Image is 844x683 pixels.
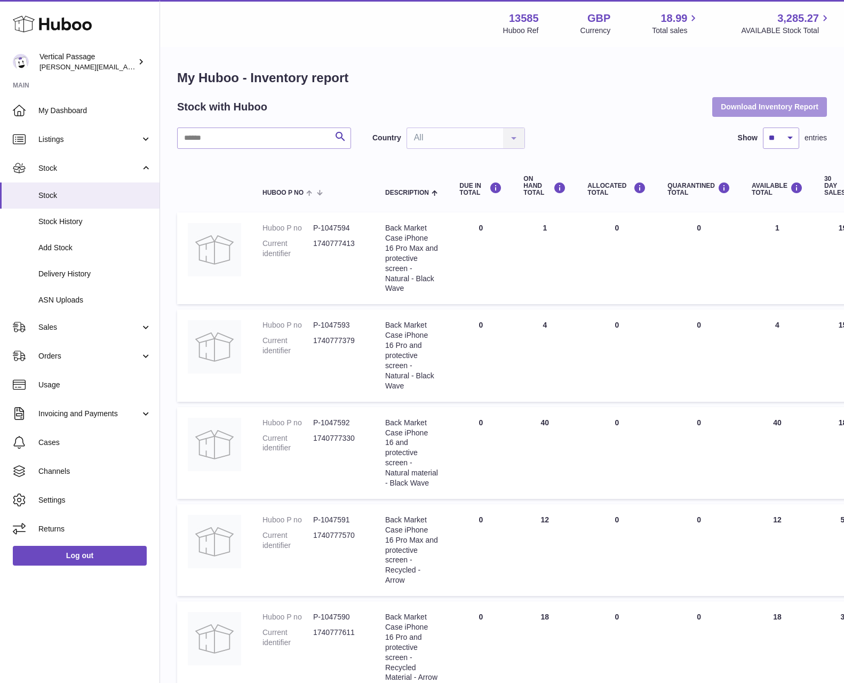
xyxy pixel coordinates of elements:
td: 0 [577,309,657,401]
span: 18.99 [660,11,687,26]
span: 0 [697,613,701,621]
dt: Current identifier [262,433,313,454]
dt: Current identifier [262,336,313,356]
dd: 1740777570 [313,530,364,551]
td: 0 [577,212,657,304]
dd: 1740777413 [313,239,364,259]
label: Country [372,133,401,143]
dt: Huboo P no [262,515,313,525]
div: AVAILABLE Total [752,182,803,196]
span: Settings [38,495,152,505]
td: 0 [449,407,513,499]
div: Back Market Case iPhone 16 Pro and protective screen - Recycled Material - Arrow [385,612,438,682]
span: Stock [38,190,152,201]
td: 1 [741,212,814,304]
span: entries [805,133,827,143]
dd: P-1047592 [313,418,364,428]
span: 0 [697,321,701,329]
div: Back Market Case iPhone 16 Pro Max and protective screen - Natural - Black Wave [385,223,438,293]
dt: Huboo P no [262,320,313,330]
div: Back Market Case iPhone 16 Pro Max and protective screen - Recycled - Arrow [385,515,438,585]
span: Usage [38,380,152,390]
dt: Current identifier [262,239,313,259]
dd: P-1047591 [313,515,364,525]
dt: Huboo P no [262,612,313,622]
img: product image [188,320,241,374]
div: ON HAND Total [523,176,566,197]
td: 0 [449,309,513,401]
strong: 13585 [509,11,539,26]
span: ASN Uploads [38,295,152,305]
div: QUARANTINED Total [667,182,730,196]
span: Stock History [38,217,152,227]
span: [PERSON_NAME][EMAIL_ADDRESS][DOMAIN_NAME] [39,62,214,71]
img: product image [188,515,241,568]
span: 3,285.27 [777,11,819,26]
td: 0 [577,504,657,596]
td: 1 [513,212,577,304]
td: 4 [741,309,814,401]
button: Download Inventory Report [712,97,827,116]
div: ALLOCATED Total [587,182,646,196]
strong: GBP [587,11,610,26]
span: Stock [38,163,140,173]
td: 40 [741,407,814,499]
a: Log out [13,546,147,565]
dt: Huboo P no [262,223,313,233]
span: Orders [38,351,140,361]
h1: My Huboo - Inventory report [177,69,827,86]
dt: Current identifier [262,530,313,551]
dt: Huboo P no [262,418,313,428]
td: 0 [577,407,657,499]
dt: Current identifier [262,628,313,648]
span: AVAILABLE Stock Total [741,26,831,36]
span: Add Stock [38,243,152,253]
td: 4 [513,309,577,401]
div: Currency [580,26,611,36]
div: Back Market Case iPhone 16 Pro and protective screen - Natural - Black Wave [385,320,438,391]
span: Huboo P no [262,189,304,196]
td: 40 [513,407,577,499]
span: Channels [38,466,152,476]
a: 3,285.27 AVAILABLE Stock Total [741,11,831,36]
dd: 1740777611 [313,628,364,648]
dd: P-1047593 [313,320,364,330]
span: Returns [38,524,152,534]
img: product image [188,612,241,665]
td: 12 [741,504,814,596]
td: 0 [449,212,513,304]
span: Delivery History [38,269,152,279]
span: My Dashboard [38,106,152,116]
div: DUE IN TOTAL [459,182,502,196]
dd: P-1047594 [313,223,364,233]
div: Back Market Case iPhone 16 and protective screen - Natural material - Black Wave [385,418,438,488]
a: 18.99 Total sales [652,11,699,36]
dd: P-1047590 [313,612,364,622]
span: 0 [697,515,701,524]
div: Vertical Passage [39,52,136,72]
dd: 1740777379 [313,336,364,356]
span: Listings [38,134,140,145]
h2: Stock with Huboo [177,100,267,114]
img: product image [188,223,241,276]
img: ryan@verticalpassage.com [13,54,29,70]
span: Sales [38,322,140,332]
span: Description [385,189,429,196]
span: 0 [697,418,701,427]
span: Cases [38,438,152,448]
span: 0 [697,224,701,232]
td: 12 [513,504,577,596]
img: product image [188,418,241,471]
div: Huboo Ref [503,26,539,36]
dd: 1740777330 [313,433,364,454]
label: Show [738,133,758,143]
td: 0 [449,504,513,596]
span: Invoicing and Payments [38,409,140,419]
span: Total sales [652,26,699,36]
